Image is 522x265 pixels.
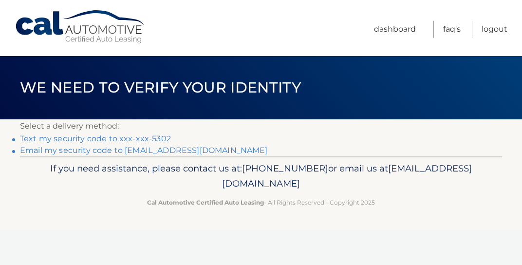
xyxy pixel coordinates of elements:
a: Text my security code to xxx-xxx-5302 [20,134,171,143]
p: If you need assistance, please contact us at: or email us at [35,161,487,192]
p: - All Rights Reserved - Copyright 2025 [35,197,487,208]
strong: Cal Automotive Certified Auto Leasing [147,199,264,206]
a: Cal Automotive [15,10,146,44]
a: Email my security code to [EMAIL_ADDRESS][DOMAIN_NAME] [20,146,268,155]
p: Select a delivery method: [20,119,502,133]
span: [PHONE_NUMBER] [242,163,328,174]
a: FAQ's [443,21,461,38]
a: Logout [482,21,507,38]
span: We need to verify your identity [20,78,301,96]
a: Dashboard [374,21,416,38]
